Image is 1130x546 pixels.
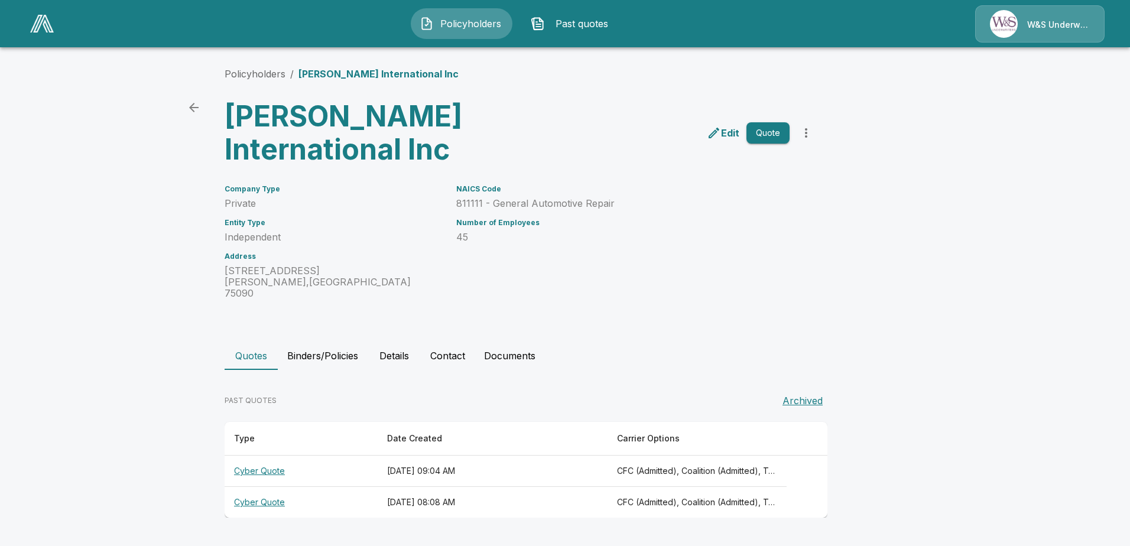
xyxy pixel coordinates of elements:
[225,185,442,193] h6: Company Type
[531,17,545,31] img: Past quotes Icon
[411,8,512,39] button: Policyholders IconPolicyholders
[378,422,608,456] th: Date Created
[778,389,827,412] button: Archived
[421,342,475,370] button: Contact
[225,232,442,243] p: Independent
[225,265,442,299] p: [STREET_ADDRESS] [PERSON_NAME] , [GEOGRAPHIC_DATA] 75090
[704,123,742,142] a: edit
[794,121,818,145] button: more
[378,456,608,487] th: [DATE] 09:04 AM
[182,96,206,119] a: back
[456,219,790,227] h6: Number of Employees
[298,67,459,81] p: [PERSON_NAME] International Inc
[378,487,608,518] th: [DATE] 08:08 AM
[456,232,790,243] p: 45
[439,17,504,31] span: Policyholders
[522,8,624,39] button: Past quotes IconPast quotes
[225,456,378,487] th: Cyber Quote
[475,342,545,370] button: Documents
[290,67,294,81] li: /
[721,126,739,140] p: Edit
[368,342,421,370] button: Details
[225,68,285,80] a: Policyholders
[225,342,905,370] div: policyholder tabs
[225,67,459,81] nav: breadcrumb
[608,422,787,456] th: Carrier Options
[550,17,615,31] span: Past quotes
[225,252,442,261] h6: Address
[456,198,790,209] p: 811111 - General Automotive Repair
[608,487,787,518] th: CFC (Admitted), Coalition (Admitted), Tokio Marine TMHCC (Non-Admitted), Elpha (Non-Admitted) Enh...
[30,15,54,32] img: AA Logo
[225,219,442,227] h6: Entity Type
[225,422,378,456] th: Type
[225,342,278,370] button: Quotes
[278,342,368,370] button: Binders/Policies
[225,422,827,518] table: responsive table
[225,487,378,518] th: Cyber Quote
[420,17,434,31] img: Policyholders Icon
[225,198,442,209] p: Private
[608,456,787,487] th: CFC (Admitted), Coalition (Admitted), Tokio Marine TMHCC (Non-Admitted), Elpha (Non-Admitted) Enh...
[746,122,790,144] button: Quote
[456,185,790,193] h6: NAICS Code
[225,395,277,406] p: PAST QUOTES
[225,100,517,166] h3: [PERSON_NAME] International Inc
